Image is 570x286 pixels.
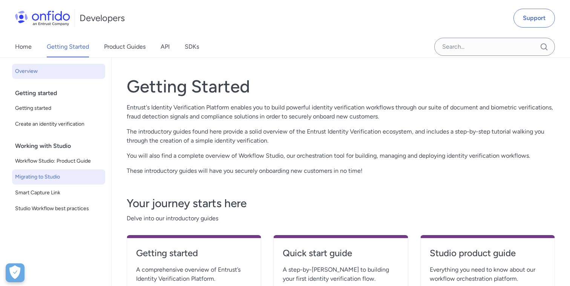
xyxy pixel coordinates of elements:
[15,157,102,166] span: Workflow Studio: Product Guide
[15,172,102,181] span: Migrating to Studio
[15,11,70,26] img: Onfido Logo
[15,204,102,213] span: Studio Workflow best practices
[161,36,170,57] a: API
[127,166,555,175] p: These introductory guides will have you securely onboarding new customers in no time!
[127,151,555,160] p: You will also find a complete overview of Workflow Studio, our orchestration tool for building, m...
[127,127,555,145] p: The introductory guides found here provide a solid overview of the Entrust Identity Verification ...
[12,154,105,169] a: Workflow Studio: Product Guide
[127,214,555,223] span: Delve into our introductory guides
[513,9,555,28] a: Support
[15,138,108,154] div: Working with Studio
[12,64,105,79] a: Overview
[15,120,102,129] span: Create an identity verification
[430,247,545,259] h4: Studio product guide
[6,263,25,282] button: Open Preferences
[15,86,108,101] div: Getting started
[15,36,32,57] a: Home
[136,247,252,265] a: Getting started
[47,36,89,57] a: Getting Started
[104,36,146,57] a: Product Guides
[15,188,102,197] span: Smart Capture Link
[136,247,252,259] h4: Getting started
[283,265,398,283] span: A step-by-[PERSON_NAME] to building your first identity verification flow.
[283,247,398,265] a: Quick start guide
[136,265,252,283] span: A comprehensive overview of Entrust’s Identity Verification Platform.
[430,265,545,283] span: Everything you need to know about our workflow orchestration platform.
[12,117,105,132] a: Create an identity verification
[434,38,555,56] input: Onfido search input field
[12,169,105,185] a: Migrating to Studio
[430,247,545,265] a: Studio product guide
[15,104,102,113] span: Getting started
[80,12,125,24] h1: Developers
[12,101,105,116] a: Getting started
[127,103,555,121] p: Entrust's Identity Verification Platform enables you to build powerful identity verification work...
[15,67,102,76] span: Overview
[127,196,555,211] h3: Your journey starts here
[283,247,398,259] h4: Quick start guide
[6,263,25,282] div: Cookie Preferences
[12,201,105,216] a: Studio Workflow best practices
[185,36,199,57] a: SDKs
[12,185,105,200] a: Smart Capture Link
[127,76,555,97] h1: Getting Started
